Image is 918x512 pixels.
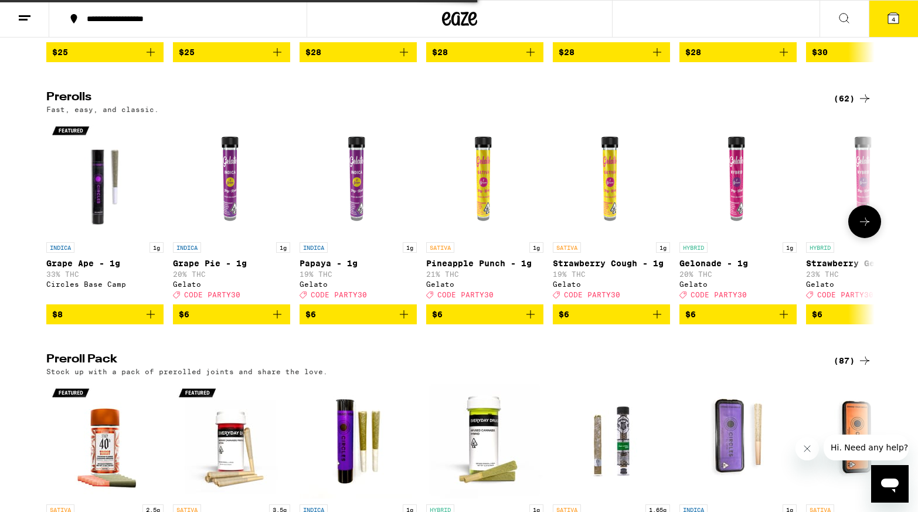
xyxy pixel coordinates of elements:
[46,42,164,62] button: Add to bag
[795,437,819,460] iframe: Close message
[300,242,328,253] p: INDICA
[173,304,290,324] button: Add to bag
[149,242,164,253] p: 1g
[46,91,814,106] h2: Prerolls
[679,304,797,324] button: Add to bag
[173,119,290,304] a: Open page for Grape Pie - 1g from Gelato
[426,270,543,278] p: 21% THC
[305,48,321,57] span: $28
[679,381,797,499] img: Circles Eclipse - Gumbo Diamond Infused 5-Pack - 3.5g
[871,465,909,503] iframe: Button to launch messaging window
[426,42,543,62] button: Add to bag
[559,48,574,57] span: $28
[553,119,670,304] a: Open page for Strawberry Cough - 1g from Gelato
[173,259,290,268] p: Grape Pie - 1g
[432,310,443,319] span: $6
[824,435,909,460] iframe: Message from company
[46,280,164,288] div: Circles Base Camp
[173,242,201,253] p: INDICA
[679,119,797,304] a: Open page for Gelonade - 1g from Gelato
[432,48,448,57] span: $28
[892,16,895,23] span: 4
[300,270,417,278] p: 19% THC
[305,310,316,319] span: $6
[559,310,569,319] span: $6
[426,242,454,253] p: SATIVA
[300,42,417,62] button: Add to bag
[173,280,290,288] div: Gelato
[553,270,670,278] p: 19% THC
[46,259,164,268] p: Grape Ape - 1g
[300,119,417,236] img: Gelato - Papaya - 1g
[300,304,417,324] button: Add to bag
[52,48,68,57] span: $25
[311,291,367,299] span: CODE PARTY30
[173,270,290,278] p: 20% THC
[691,291,747,299] span: CODE PARTY30
[403,242,417,253] p: 1g
[46,270,164,278] p: 33% THC
[685,310,696,319] span: $6
[656,242,670,253] p: 1g
[529,242,543,253] p: 1g
[812,48,828,57] span: $30
[179,48,195,57] span: $25
[553,119,670,236] img: Gelato - Strawberry Cough - 1g
[300,119,417,304] a: Open page for Papaya - 1g from Gelato
[173,42,290,62] button: Add to bag
[553,381,670,499] img: El Blunto - Especial Silver: Verde Diamond Infused Blunt - 1.65g
[173,119,290,236] img: Gelato - Grape Pie - 1g
[679,259,797,268] p: Gelonade - 1g
[300,280,417,288] div: Gelato
[553,304,670,324] button: Add to bag
[553,280,670,288] div: Gelato
[564,291,620,299] span: CODE PARTY30
[679,280,797,288] div: Gelato
[426,119,543,236] img: Gelato - Pineapple Punch - 1g
[46,368,328,375] p: Stock up with a pack of prerolled joints and share the love.
[679,242,708,253] p: HYBRID
[834,354,872,368] a: (87)
[46,354,814,368] h2: Preroll Pack
[46,119,164,304] a: Open page for Grape Ape - 1g from Circles Base Camp
[426,259,543,268] p: Pineapple Punch - 1g
[685,48,701,57] span: $28
[184,291,240,299] span: CODE PARTY30
[806,242,834,253] p: HYBRID
[426,304,543,324] button: Add to bag
[173,381,290,499] img: Everyday - Super Lemon Haze 5-Pack - 3.5g
[300,259,417,268] p: Papaya - 1g
[46,242,74,253] p: INDICA
[46,381,164,499] img: STIIIZY - Orange Sunset Infused 5-Pack - 2.5g
[679,119,797,236] img: Gelato - Gelonade - 1g
[276,242,290,253] p: 1g
[437,291,494,299] span: CODE PARTY30
[46,304,164,324] button: Add to bag
[52,310,63,319] span: $8
[553,259,670,268] p: Strawberry Cough - 1g
[817,291,873,299] span: CODE PARTY30
[553,42,670,62] button: Add to bag
[300,381,417,499] img: Circles Eclipse - Dolato Diamond Infused 2-Pack - 1g
[812,310,822,319] span: $6
[783,242,797,253] p: 1g
[46,119,164,236] img: Circles Base Camp - Grape Ape - 1g
[179,310,189,319] span: $6
[869,1,918,37] button: 4
[426,119,543,304] a: Open page for Pineapple Punch - 1g from Gelato
[679,270,797,278] p: 20% THC
[426,381,543,499] img: Everyday - 24k Gold Punch Infused 2-Pack - 1g
[679,42,797,62] button: Add to bag
[426,280,543,288] div: Gelato
[553,242,581,253] p: SATIVA
[834,91,872,106] a: (62)
[46,106,159,113] p: Fast, easy, and classic.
